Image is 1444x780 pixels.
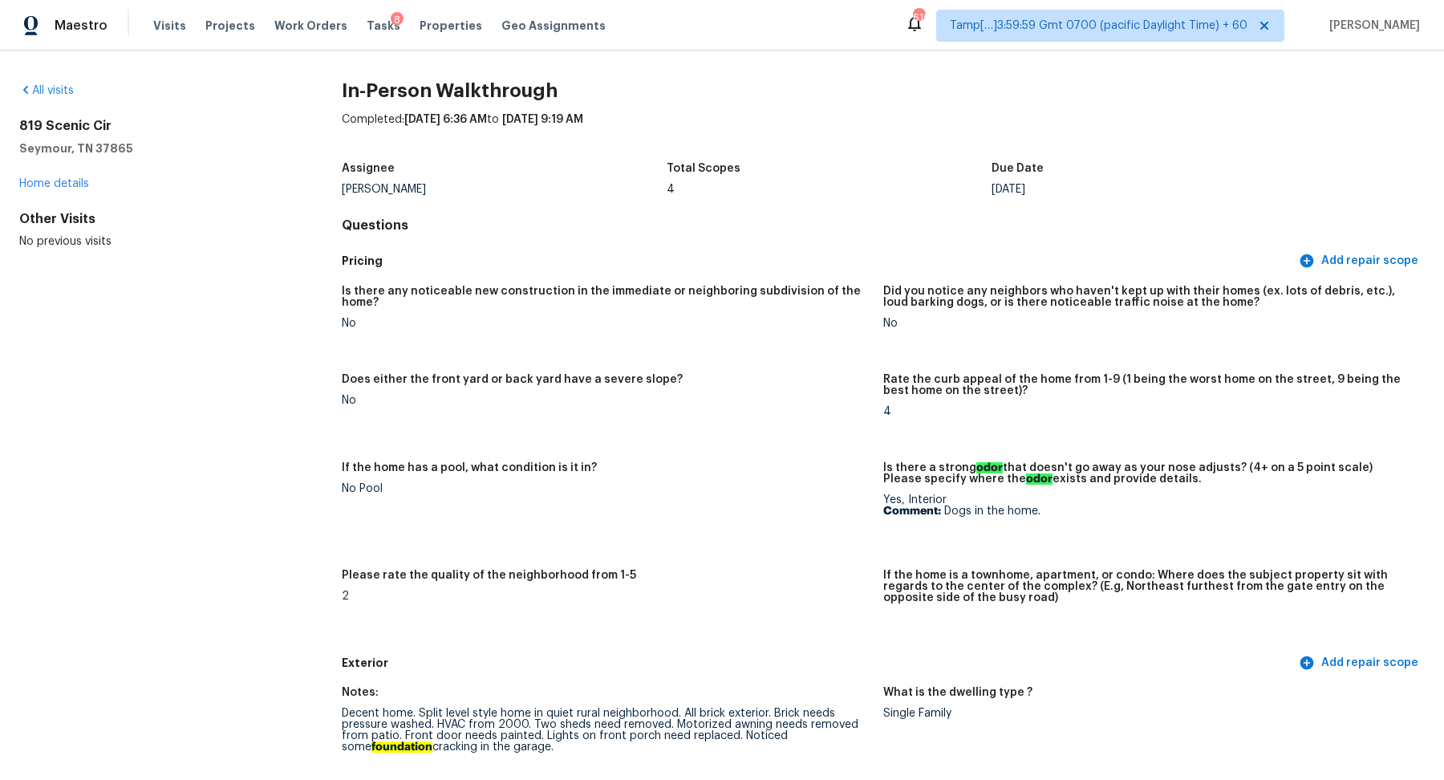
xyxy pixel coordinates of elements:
a: All visits [19,85,74,96]
h5: Due Date [992,163,1044,174]
div: [PERSON_NAME] [342,184,667,195]
h5: Pricing [342,253,1296,270]
h5: If the home has a pool, what condition is it in? [342,462,597,473]
div: 4 [667,184,992,195]
div: No [342,395,870,406]
div: [DATE] [992,184,1316,195]
div: 4 [883,406,1412,417]
div: No Pool [342,483,870,494]
div: 610 [913,10,924,26]
h4: Questions [342,217,1425,234]
span: Add repair scope [1302,653,1418,673]
h5: What is the dwelling type ? [883,687,1032,698]
div: Yes, Interior [883,494,1412,517]
b: Comment: [883,506,941,517]
button: Add repair scope [1296,246,1425,276]
span: [DATE] 6:36 AM [404,114,487,125]
span: Tamp[…]3:59:59 Gmt 0700 (pacific Daylight Time) + 60 [950,18,1247,34]
ah_el_jm_1744356462066: foundation [371,741,432,753]
h2: In-Person Walkthrough [342,83,1425,99]
div: 2 [342,591,870,602]
span: Tasks [367,20,400,31]
h5: Exterior [342,655,1296,672]
span: Properties [420,18,482,34]
span: Maestro [55,18,107,34]
span: Work Orders [274,18,347,34]
h5: Rate the curb appeal of the home from 1-9 (1 being the worst home on the street, 9 being the best... [883,374,1412,396]
span: Projects [205,18,255,34]
span: Geo Assignments [501,18,606,34]
ah_el_jm_1744356538015: odor [1026,473,1053,485]
h5: Total Scopes [667,163,740,174]
div: Other Visits [19,211,290,227]
span: [DATE] 9:19 AM [502,114,583,125]
h5: Is there any noticeable new construction in the immediate or neighboring subdivision of the home? [342,286,870,308]
h5: Assignee [342,163,395,174]
h5: Did you notice any neighbors who haven't kept up with their homes (ex. lots of debris, etc.), lou... [883,286,1412,308]
div: Decent home. Split level style home in quiet rural neighborhood. All brick exterior. Brick needs ... [342,708,870,753]
h5: Does either the front yard or back yard have a severe slope? [342,374,683,385]
span: Visits [153,18,186,34]
p: Dogs in the home. [883,506,1412,517]
div: No [342,318,870,329]
h5: Seymour, TN 37865 [19,140,290,156]
div: No [883,318,1412,329]
div: Single Family [883,708,1412,719]
h5: Please rate the quality of the neighborhood from 1-5 [342,570,636,581]
h5: Notes: [342,687,379,698]
h5: If the home is a townhome, apartment, or condo: Where does the subject property sit with regards ... [883,570,1412,603]
h5: Is there a strong that doesn't go away as your nose adjusts? (4+ on a 5 point scale) Please speci... [883,462,1412,485]
a: Home details [19,178,89,189]
h2: 819 Scenic Cir [19,118,290,134]
button: Add repair scope [1296,648,1425,678]
ah_el_jm_1744356538015: odor [976,462,1003,473]
div: 8 [391,12,404,28]
span: [PERSON_NAME] [1323,18,1420,34]
span: Add repair scope [1302,251,1418,271]
div: Completed: to [342,112,1425,153]
span: No previous visits [19,236,112,247]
